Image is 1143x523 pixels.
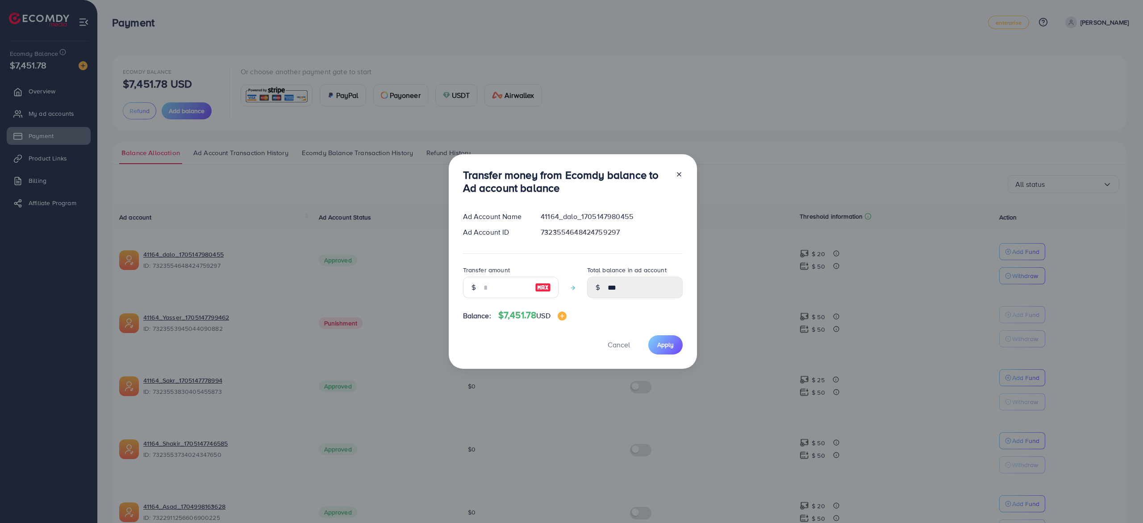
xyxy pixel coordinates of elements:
[536,311,550,321] span: USD
[648,335,683,354] button: Apply
[463,266,510,274] label: Transfer amount
[1105,483,1136,516] iframe: Chat
[463,169,668,194] h3: Transfer money from Ecomdy balance to Ad account balance
[587,266,667,274] label: Total balance in ad account
[456,227,534,237] div: Ad Account ID
[608,340,630,350] span: Cancel
[558,312,567,321] img: image
[657,340,674,349] span: Apply
[463,311,491,321] span: Balance:
[597,335,641,354] button: Cancel
[534,227,689,237] div: 7323554648424759297
[535,282,551,293] img: image
[456,211,534,222] div: Ad Account Name
[498,310,567,321] h4: $7,451.78
[534,211,689,222] div: 41164_dalo_1705147980455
